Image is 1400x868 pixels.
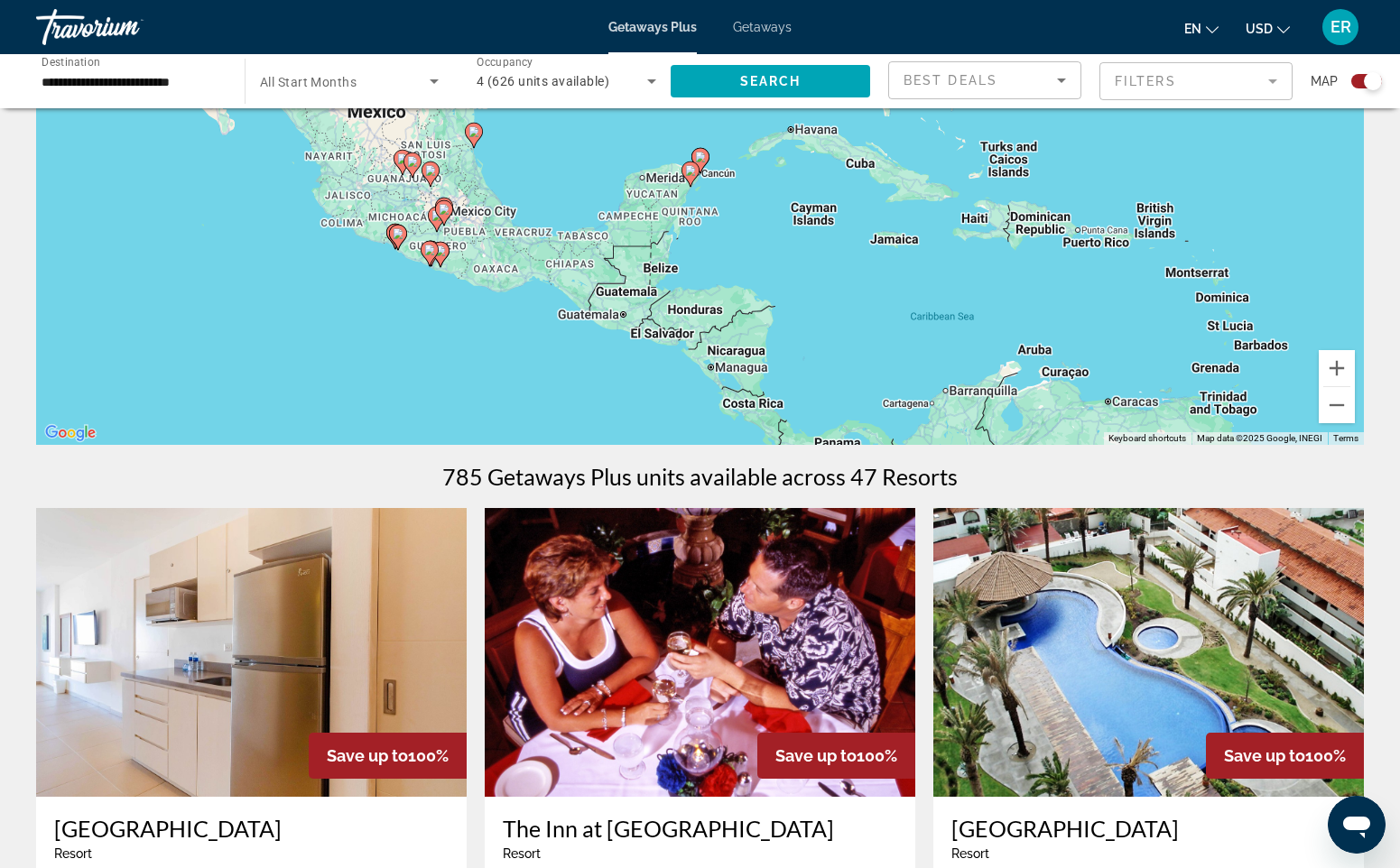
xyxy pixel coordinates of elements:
a: Open this area in Google Maps (opens a new window) [41,421,100,445]
span: Best Deals [904,73,997,88]
button: Change currency [1246,15,1290,42]
h1: 785 Getaways Plus units available across 47 Resorts [442,463,958,490]
button: Change language [1184,15,1219,42]
span: Save up to [775,746,857,765]
div: 100% [1206,733,1364,779]
a: The Inn at [GEOGRAPHIC_DATA] [503,815,897,842]
img: C226E01X.jpg [933,508,1364,797]
span: Resort [951,846,989,861]
span: Occupancy [477,56,533,69]
span: Resort [54,846,92,861]
a: Getaways Plus [608,20,697,34]
a: Getaways [733,20,792,34]
span: en [1184,22,1201,36]
img: 0791O06X.jpg [485,508,915,797]
a: Terms (opens in new tab) [1333,433,1358,443]
button: Zoom in [1319,350,1355,386]
span: Destination [42,55,100,68]
span: Save up to [327,746,408,765]
span: Search [740,74,802,88]
button: Filter [1099,61,1293,101]
img: Google [41,421,100,445]
div: 100% [757,733,915,779]
span: ER [1330,18,1351,36]
span: 4 (626 units available) [477,74,609,88]
iframe: Button to launch messaging window [1328,796,1386,854]
button: Zoom out [1319,387,1355,423]
span: Map data ©2025 Google, INEGI [1197,433,1322,443]
span: Save up to [1224,746,1305,765]
img: DE23I01X.jpg [36,508,467,797]
a: Travorium [36,4,217,51]
button: Search [671,65,870,97]
span: Resort [503,846,541,861]
span: All Start Months [260,75,357,89]
a: [GEOGRAPHIC_DATA] [951,815,1346,842]
a: [GEOGRAPHIC_DATA] [54,815,449,842]
button: User Menu [1317,8,1364,46]
span: Map [1311,69,1338,94]
button: Keyboard shortcuts [1108,432,1186,445]
div: 100% [309,733,467,779]
span: USD [1246,22,1273,36]
mat-select: Sort by [904,69,1066,91]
